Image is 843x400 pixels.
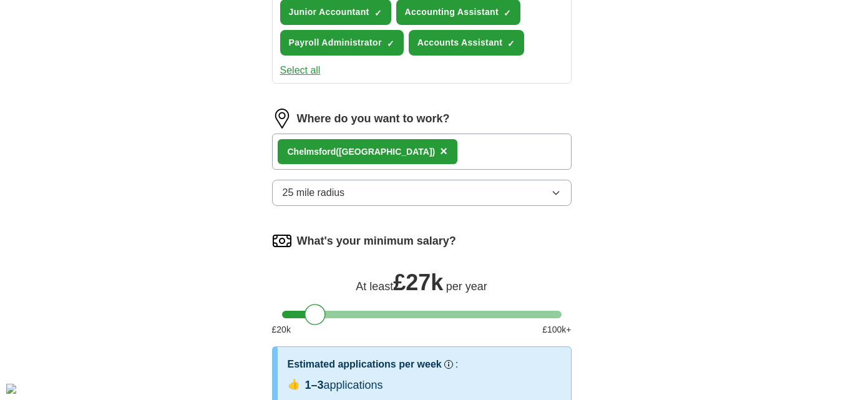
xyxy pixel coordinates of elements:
[440,144,447,158] span: ×
[6,384,16,394] img: Cookie%20settings
[288,147,319,157] strong: Chelms
[336,147,435,157] span: ([GEOGRAPHIC_DATA])
[305,377,383,394] div: applications
[446,280,487,293] span: per year
[456,357,458,372] h3: :
[280,63,321,78] button: Select all
[288,145,436,159] div: ford
[405,6,499,19] span: Accounting Assistant
[272,109,292,129] img: location.png
[289,36,382,49] span: Payroll Administrator
[297,110,450,127] label: Where do you want to work?
[387,39,394,49] span: ✓
[289,6,369,19] span: Junior Accountant
[440,142,447,161] button: ×
[305,379,324,391] span: 1–3
[6,384,16,394] div: Cookie consent button
[393,270,443,295] span: £ 27k
[504,8,511,18] span: ✓
[297,233,456,250] label: What's your minimum salary?
[374,8,382,18] span: ✓
[417,36,502,49] span: Accounts Assistant
[272,180,572,206] button: 25 mile radius
[288,357,442,372] h3: Estimated applications per week
[272,323,291,336] span: £ 20 k
[356,280,393,293] span: At least
[280,30,404,56] button: Payroll Administrator✓
[283,185,345,200] span: 25 mile radius
[272,231,292,251] img: salary.png
[507,39,515,49] span: ✓
[409,30,524,56] button: Accounts Assistant✓
[288,377,300,392] span: 👍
